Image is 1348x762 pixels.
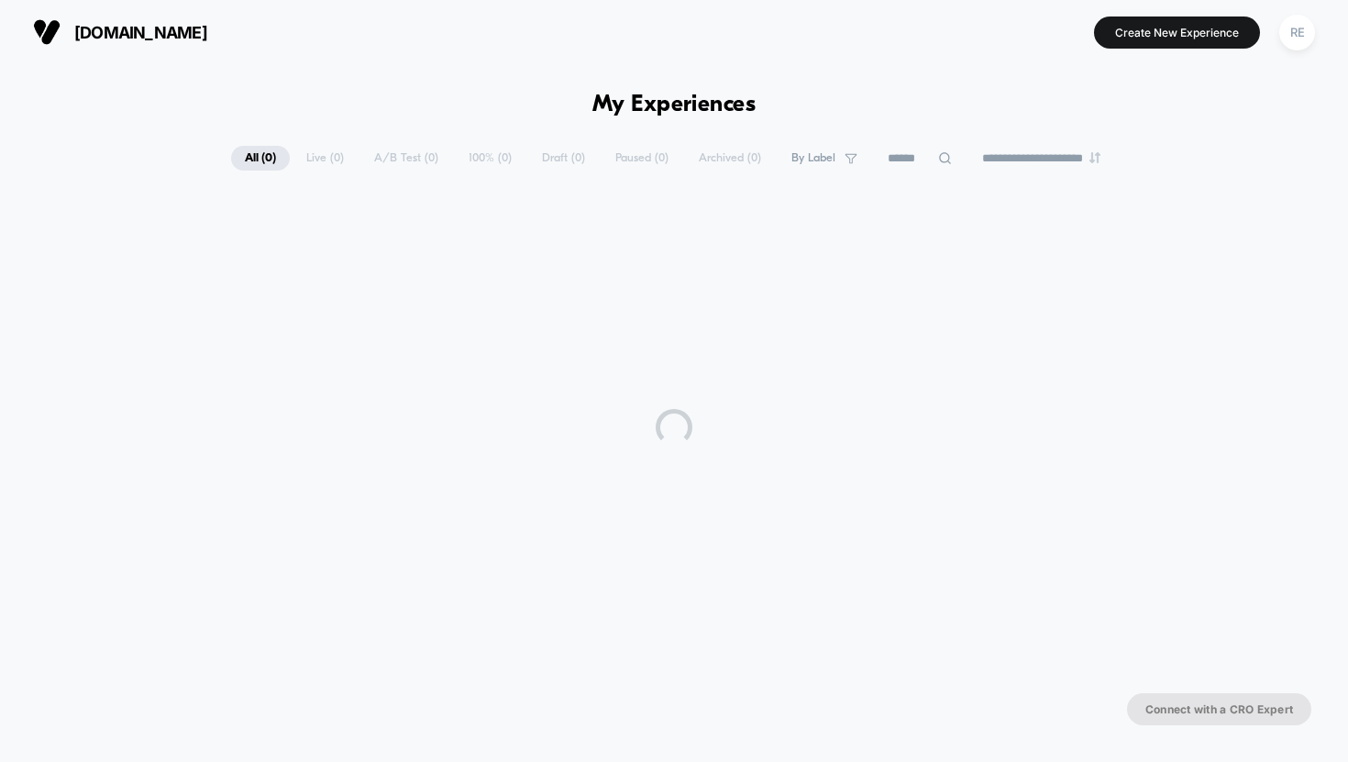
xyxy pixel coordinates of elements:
span: All ( 0 ) [231,146,290,171]
img: Visually logo [33,18,61,46]
button: Connect with a CRO Expert [1127,693,1311,725]
button: [DOMAIN_NAME] [28,17,213,47]
span: [DOMAIN_NAME] [74,23,207,42]
button: RE [1274,14,1320,51]
h1: My Experiences [592,92,757,118]
div: RE [1279,15,1315,50]
button: Create New Experience [1094,17,1260,49]
img: end [1089,152,1100,163]
span: By Label [791,151,835,165]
